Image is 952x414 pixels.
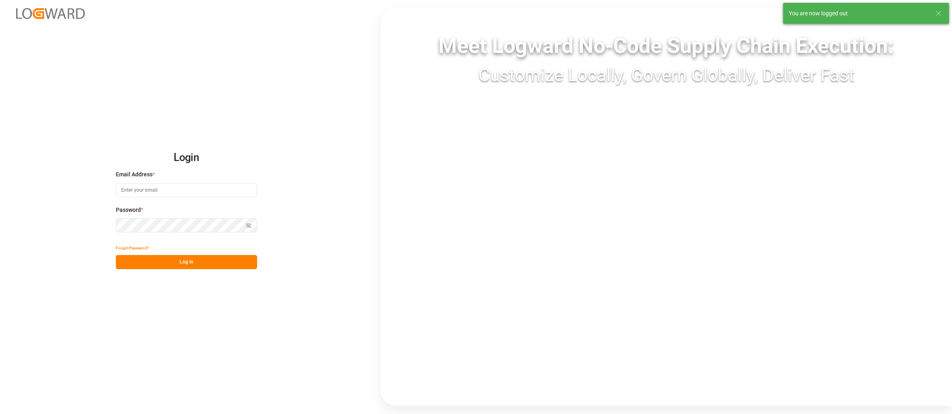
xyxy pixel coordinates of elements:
div: Meet Logward No-Code Supply Chain Execution: [381,30,952,62]
span: Email Address [116,170,153,179]
div: You are now logged out [789,9,928,18]
img: Logward_new_orange.png [16,8,85,19]
button: Forgot Password? [116,241,149,255]
button: Log In [116,255,257,269]
input: Enter your email [116,183,257,197]
div: Customize Locally, Govern Globally, Deliver Fast [381,62,952,88]
h2: Login [116,145,257,171]
span: Password [116,206,141,214]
